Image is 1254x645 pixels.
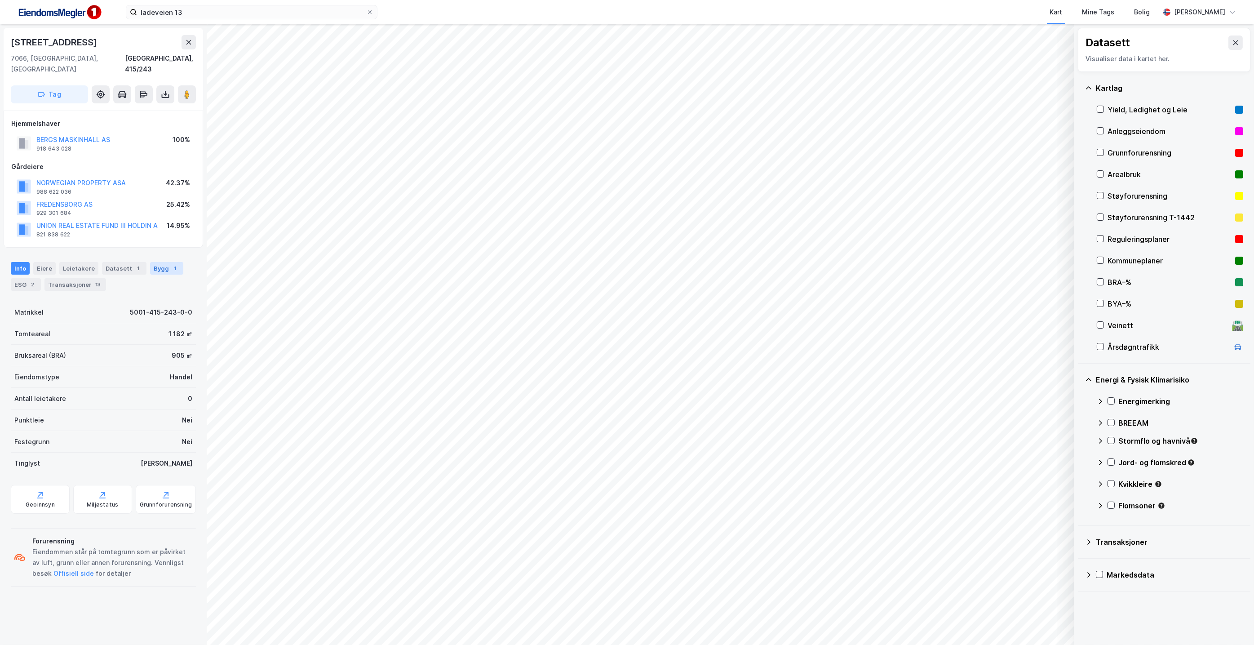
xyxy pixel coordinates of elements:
[14,307,44,318] div: Matrikkel
[171,264,180,273] div: 1
[14,329,50,339] div: Tomteareal
[11,118,195,129] div: Hjemmelshaver
[1050,7,1062,18] div: Kart
[130,307,192,318] div: 5001-415-243-0-0
[1107,569,1243,580] div: Markedsdata
[36,145,71,152] div: 918 643 028
[134,264,143,273] div: 1
[1108,342,1229,352] div: Årsdøgntrafikk
[1174,7,1225,18] div: [PERSON_NAME]
[125,53,196,75] div: [GEOGRAPHIC_DATA], 415/243
[14,350,66,361] div: Bruksareal (BRA)
[28,280,37,289] div: 2
[1108,147,1232,158] div: Grunnforurensning
[140,501,192,508] div: Grunnforurensning
[36,188,71,196] div: 988 622 036
[14,458,40,469] div: Tinglyst
[1108,277,1232,288] div: BRA–%
[14,372,59,383] div: Eiendomstype
[1134,7,1150,18] div: Bolig
[32,536,192,547] div: Forurensning
[1118,500,1243,511] div: Flomsoner
[1209,602,1254,645] iframe: Chat Widget
[32,547,192,579] div: Eiendommen står på tomtegrunn som er påvirket av luft, grunn eller annen forurensning. Vennligst ...
[87,501,118,508] div: Miljøstatus
[1118,457,1243,468] div: Jord- og flomskred
[1096,374,1243,385] div: Energi & Fysisk Klimarisiko
[1118,436,1243,446] div: Stormflo og havnivå
[1086,36,1130,50] div: Datasett
[1108,212,1232,223] div: Støyforurensning T-1442
[11,53,125,75] div: 7066, [GEOGRAPHIC_DATA], [GEOGRAPHIC_DATA]
[173,134,190,145] div: 100%
[167,220,190,231] div: 14.95%
[1187,458,1195,467] div: Tooltip anchor
[11,278,41,291] div: ESG
[1108,191,1232,201] div: Støyforurensning
[14,393,66,404] div: Antall leietakere
[1108,234,1232,245] div: Reguleringsplaner
[36,209,71,217] div: 929 301 684
[26,501,55,508] div: Geoinnsyn
[1086,53,1243,64] div: Visualiser data i kartet her.
[1108,255,1232,266] div: Kommuneplaner
[102,262,146,275] div: Datasett
[1082,7,1114,18] div: Mine Tags
[11,262,30,275] div: Info
[11,161,195,172] div: Gårdeiere
[1108,126,1232,137] div: Anleggseiendom
[150,262,183,275] div: Bygg
[36,231,70,238] div: 821 838 622
[166,178,190,188] div: 42.37%
[1157,502,1165,510] div: Tooltip anchor
[1209,602,1254,645] div: Kontrollprogram for chat
[11,35,99,49] div: [STREET_ADDRESS]
[1190,437,1198,445] div: Tooltip anchor
[14,436,49,447] div: Festegrunn
[182,415,192,426] div: Nei
[59,262,98,275] div: Leietakere
[1118,479,1243,489] div: Kvikkleire
[1096,83,1243,93] div: Kartlag
[1096,537,1243,547] div: Transaksjoner
[14,415,44,426] div: Punktleie
[44,278,106,291] div: Transaksjoner
[1154,480,1162,488] div: Tooltip anchor
[168,329,192,339] div: 1 182 ㎡
[11,85,88,103] button: Tag
[141,458,192,469] div: [PERSON_NAME]
[93,280,102,289] div: 13
[1108,320,1229,331] div: Veinett
[1108,104,1232,115] div: Yield, Ledighet og Leie
[1108,298,1232,309] div: BYA–%
[33,262,56,275] div: Eiere
[172,350,192,361] div: 905 ㎡
[1108,169,1232,180] div: Arealbruk
[188,393,192,404] div: 0
[1232,320,1244,331] div: 🛣️
[137,5,366,19] input: Søk på adresse, matrikkel, gårdeiere, leietakere eller personer
[1118,418,1243,428] div: BREEAM
[1118,396,1243,407] div: Energimerking
[166,199,190,210] div: 25.42%
[170,372,192,383] div: Handel
[14,2,104,22] img: F4PB6Px+NJ5v8B7XTbfpPpyloAAAAASUVORK5CYII=
[182,436,192,447] div: Nei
